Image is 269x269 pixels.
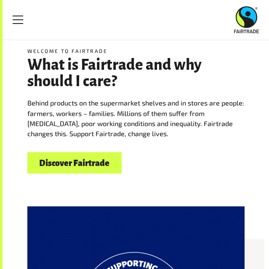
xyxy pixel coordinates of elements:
a: Discover Fairtrade [27,152,122,174]
a: Toggle Menu [8,9,29,30]
h5: Welcome to Fairtrade [27,47,245,55]
img: Fairtrade Australia New Zealand logo [234,6,259,33]
span: Behind products on the supermarket shelves and in stores are people: farmers, workers – families.... [27,99,244,137]
h3: What is Fairtrade and why should I care? [27,57,245,90]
